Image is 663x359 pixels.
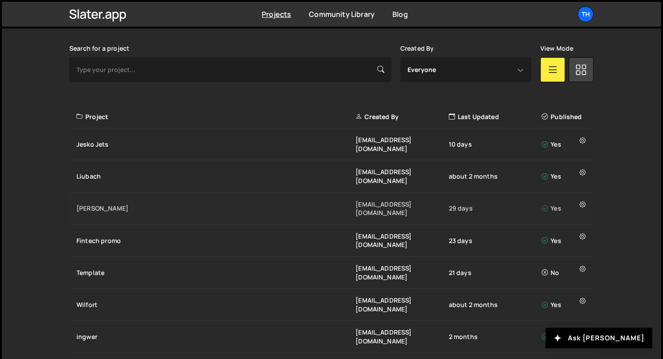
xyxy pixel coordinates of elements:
[355,168,448,185] div: [EMAIL_ADDRESS][DOMAIN_NAME]
[449,300,542,309] div: about 2 months
[542,332,588,341] div: Yes
[449,332,542,341] div: 2 months
[76,112,355,121] div: Project
[578,6,594,22] a: Th
[540,45,573,52] label: View Mode
[449,140,542,149] div: 10 days
[449,172,542,181] div: about 2 months
[76,140,355,149] div: Jesko Jets
[542,204,588,213] div: Yes
[355,328,448,345] div: [EMAIL_ADDRESS][DOMAIN_NAME]
[542,268,588,277] div: No
[542,236,588,245] div: Yes
[69,257,594,289] a: Template [EMAIL_ADDRESS][DOMAIN_NAME] 21 days No
[355,200,448,217] div: [EMAIL_ADDRESS][DOMAIN_NAME]
[449,236,542,245] div: 23 days
[392,9,408,19] a: Blog
[449,268,542,277] div: 21 days
[542,300,588,309] div: Yes
[262,9,291,19] a: Projects
[542,140,588,149] div: Yes
[76,300,355,309] div: Wilfort
[542,112,588,121] div: Published
[69,57,391,82] input: Type your project...
[76,204,355,213] div: [PERSON_NAME]
[355,136,448,153] div: [EMAIL_ADDRESS][DOMAIN_NAME]
[76,236,355,245] div: Fintech promo
[449,112,542,121] div: Last Updated
[546,328,652,348] button: Ask [PERSON_NAME]
[76,268,355,277] div: Template
[400,45,434,52] label: Created By
[355,112,448,121] div: Created By
[69,193,594,225] a: [PERSON_NAME] [EMAIL_ADDRESS][DOMAIN_NAME] 29 days Yes
[76,332,355,341] div: ingwer
[542,172,588,181] div: Yes
[309,9,375,19] a: Community Library
[76,172,355,181] div: Liubach
[355,296,448,313] div: [EMAIL_ADDRESS][DOMAIN_NAME]
[449,204,542,213] div: 29 days
[69,225,594,257] a: Fintech promo [EMAIL_ADDRESS][DOMAIN_NAME] 23 days Yes
[69,321,594,353] a: ingwer [EMAIL_ADDRESS][DOMAIN_NAME] 2 months Yes
[69,45,129,52] label: Search for a project
[69,128,594,160] a: Jesko Jets [EMAIL_ADDRESS][DOMAIN_NAME] 10 days Yes
[69,289,594,321] a: Wilfort [EMAIL_ADDRESS][DOMAIN_NAME] about 2 months Yes
[355,232,448,249] div: [EMAIL_ADDRESS][DOMAIN_NAME]
[355,264,448,281] div: [EMAIL_ADDRESS][DOMAIN_NAME]
[69,160,594,192] a: Liubach [EMAIL_ADDRESS][DOMAIN_NAME] about 2 months Yes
